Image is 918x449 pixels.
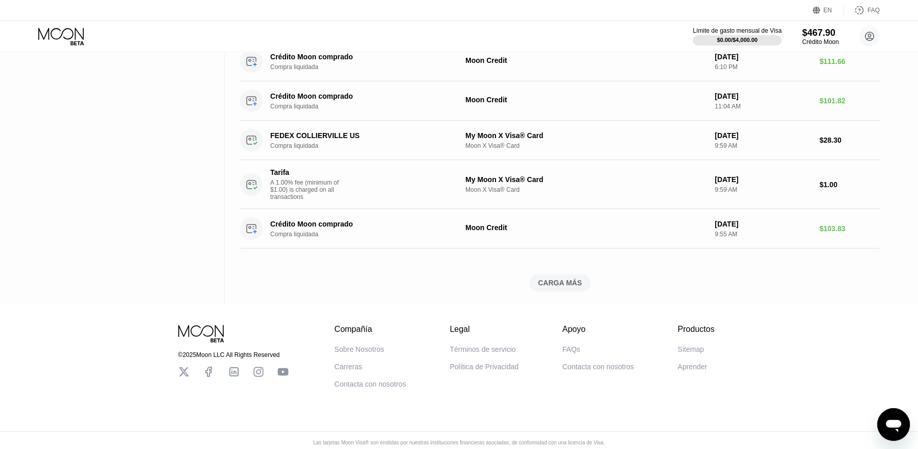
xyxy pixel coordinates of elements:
[270,168,342,176] div: Tarifa
[465,175,707,184] div: My Moon X Visa® Card
[802,28,839,46] div: $467.90Crédito Moon
[240,121,880,160] div: FEDEX COLLIERVILLE USCompra liquidadaMy Moon X Visa® CardMoon X Visa® Card[DATE]9:59 AM$28.30
[677,363,707,371] div: Aprender
[715,175,811,184] div: [DATE]
[450,345,515,353] div: Términos de servicio
[335,380,406,388] div: Contacta con nosotros
[717,37,758,43] div: $0.00 / $4,000.00
[240,274,880,291] div: CARGA MÁS
[270,142,465,149] div: Compra liquidada
[802,28,839,38] div: $467.90
[819,136,880,144] div: $28.30
[715,186,811,193] div: 9:59 AM
[819,224,880,233] div: $103.83
[270,231,465,238] div: Compra liquidada
[562,325,634,334] div: Apoyo
[240,160,880,209] div: TarifaA 1.00% fee (minimum of $1.00) is charged on all transactionsMy Moon X Visa® CardMoon X Vis...
[819,57,880,65] div: $111.66
[677,345,703,353] div: Sitemap
[178,351,289,358] div: © 2025 Moon LLC All Rights Reserved
[715,92,811,100] div: [DATE]
[270,220,452,228] div: Crédito Moon comprado
[877,408,910,441] iframe: Botón para iniciar la ventana de mensajería
[819,97,880,105] div: $101.82
[819,181,880,189] div: $1.00
[693,27,782,46] div: Límite de gasto mensual de Visa$0.00/$4,000.00
[270,92,452,100] div: Crédito Moon comprado
[240,209,880,249] div: Crédito Moon compradoCompra liquidadaMoon Credit[DATE]9:55 AM$103.83
[305,440,613,445] div: Las tarjetas Moon Visa® son emitidas por nuestras instituciones financieras asociadas, de conform...
[465,186,707,193] div: Moon X Visa® Card
[465,56,707,64] div: Moon Credit
[450,363,519,371] div: Política de Privacidad
[270,131,452,140] div: FEDEX COLLIERVILLE US
[538,278,582,287] div: CARGA MÁS
[823,7,832,14] div: EN
[270,103,465,110] div: Compra liquidada
[562,345,580,353] div: FAQs
[813,5,844,15] div: EN
[240,81,880,121] div: Crédito Moon compradoCompra liquidadaMoon Credit[DATE]11:04 AM$101.82
[270,63,465,71] div: Compra liquidada
[465,223,707,232] div: Moon Credit
[844,5,880,15] div: FAQ
[693,27,782,34] div: Límite de gasto mensual de Visa
[335,345,384,353] div: Sobre Nosotros
[335,363,362,371] div: Carreras
[715,63,811,71] div: 6:10 PM
[715,142,811,149] div: 9:59 AM
[562,363,634,371] div: Contacta con nosotros
[715,131,811,140] div: [DATE]
[715,103,811,110] div: 11:04 AM
[715,220,811,228] div: [DATE]
[335,325,406,334] div: Compañía
[715,53,811,61] div: [DATE]
[677,325,714,334] div: Productos
[270,179,347,200] div: A 1.00% fee (minimum of $1.00) is charged on all transactions
[270,53,452,61] div: Crédito Moon comprado
[465,131,707,140] div: My Moon X Visa® Card
[802,38,839,46] div: Crédito Moon
[450,325,519,334] div: Legal
[240,42,880,81] div: Crédito Moon compradoCompra liquidadaMoon Credit[DATE]6:10 PM$111.66
[715,231,811,238] div: 9:55 AM
[465,142,707,149] div: Moon X Visa® Card
[867,7,880,14] div: FAQ
[465,96,707,104] div: Moon Credit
